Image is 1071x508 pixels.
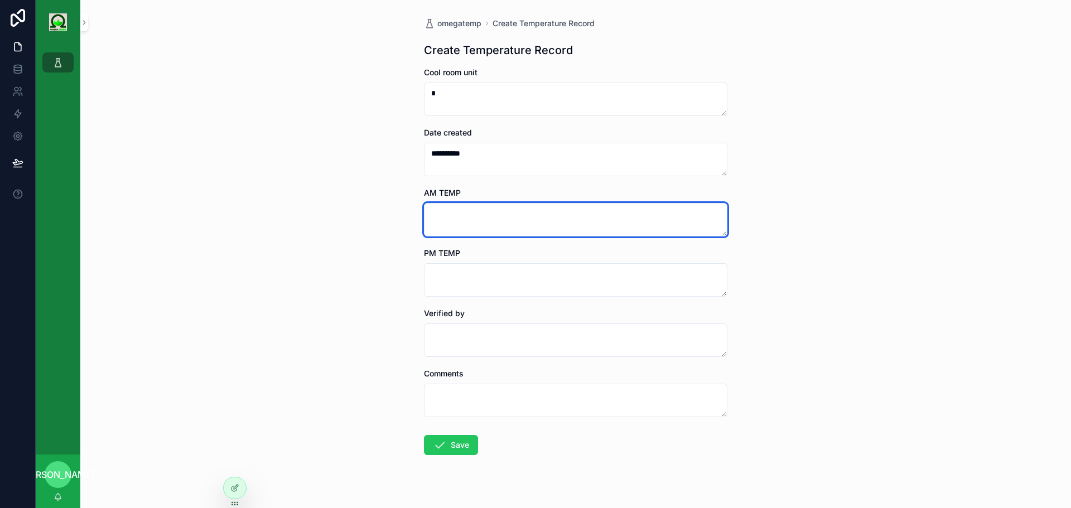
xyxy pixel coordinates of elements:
button: Save [424,435,478,455]
div: scrollable content [36,45,80,87]
span: Date created [424,128,472,137]
span: [PERSON_NAME] [21,468,95,481]
span: Comments [424,369,464,378]
h1: Create Temperature Record [424,42,573,58]
a: omegatemp [424,18,481,29]
span: Verified by [424,308,465,318]
img: App logo [49,13,67,31]
span: Cool room unit [424,67,477,77]
span: omegatemp [437,18,481,29]
span: AM TEMP [424,188,461,197]
span: PM TEMP [424,248,460,258]
a: Create Temperature Record [493,18,595,29]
